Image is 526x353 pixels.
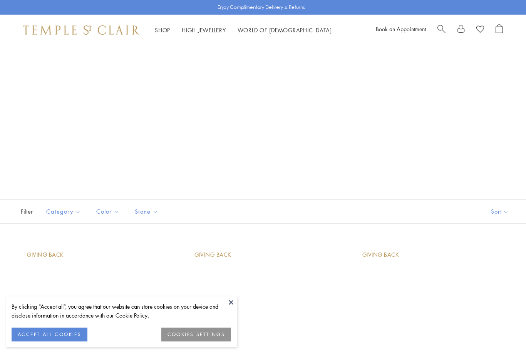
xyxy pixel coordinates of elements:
nav: Main navigation [155,25,332,35]
button: Category [40,203,87,220]
a: High JewelleryHigh Jewellery [182,26,226,34]
div: Giving Back [362,251,399,259]
button: Show sort by [474,200,526,223]
span: Stone [131,207,164,216]
button: Stone [129,203,164,220]
button: ACCEPT ALL COOKIES [12,328,87,341]
span: Color [92,207,125,216]
button: Color [90,203,125,220]
div: Giving Back [27,251,64,259]
a: View Wishlist [476,24,484,36]
div: By clicking “Accept all”, you agree that our website can store cookies on your device and disclos... [12,302,231,320]
div: Giving Back [194,251,231,259]
a: Book an Appointment [376,25,426,33]
button: COOKIES SETTINGS [161,328,231,341]
a: World of [DEMOGRAPHIC_DATA]World of [DEMOGRAPHIC_DATA] [238,26,332,34]
p: Enjoy Complimentary Delivery & Returns [218,3,305,11]
span: Category [42,207,87,216]
a: Open Shopping Bag [496,24,503,36]
a: Search [437,24,446,36]
a: ShopShop [155,26,170,34]
img: Temple St. Clair [23,25,139,35]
